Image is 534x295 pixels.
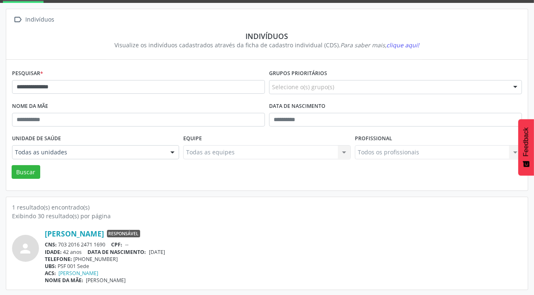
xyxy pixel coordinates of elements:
button: Feedback - Mostrar pesquisa [518,119,534,176]
i: person [18,241,33,256]
span: Todas as unidades [15,148,162,156]
span: NOME DA MÃE: [45,277,83,284]
span: Feedback [522,127,530,156]
span: CPF: [112,241,123,248]
span: clique aqui! [387,41,420,49]
div: Indivíduos [24,14,56,26]
span: DATA DE NASCIMENTO: [88,249,146,256]
div: 1 resultado(s) encontrado(s) [12,203,522,212]
div: [PHONE_NUMBER] [45,256,522,263]
label: Unidade de saúde [12,132,61,145]
span: CNS: [45,241,57,248]
label: Pesquisar [12,67,43,80]
button: Buscar [12,165,40,179]
a: [PERSON_NAME] [45,229,104,238]
span: [PERSON_NAME] [86,277,126,284]
a: [PERSON_NAME] [59,270,99,277]
label: Profissional [355,132,392,145]
a:  Indivíduos [12,14,56,26]
div: Exibindo 30 resultado(s) por página [12,212,522,220]
span: [DATE] [149,249,165,256]
span: Selecione o(s) grupo(s) [272,83,334,91]
span: -- [125,241,129,248]
div: PSF 001 Sede [45,263,522,270]
span: IDADE: [45,249,62,256]
div: 703 2016 2471 1690 [45,241,522,248]
div: 42 anos [45,249,522,256]
label: Data de nascimento [269,100,325,113]
div: Indivíduos [18,32,516,41]
i: Para saber mais, [341,41,420,49]
label: Equipe [183,132,202,145]
span: TELEFONE: [45,256,72,263]
label: Nome da mãe [12,100,48,113]
span: Responsável [107,230,140,237]
i:  [12,14,24,26]
span: ACS: [45,270,56,277]
label: Grupos prioritários [269,67,327,80]
span: UBS: [45,263,56,270]
div: Visualize os indivíduos cadastrados através da ficha de cadastro individual (CDS). [18,41,516,49]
